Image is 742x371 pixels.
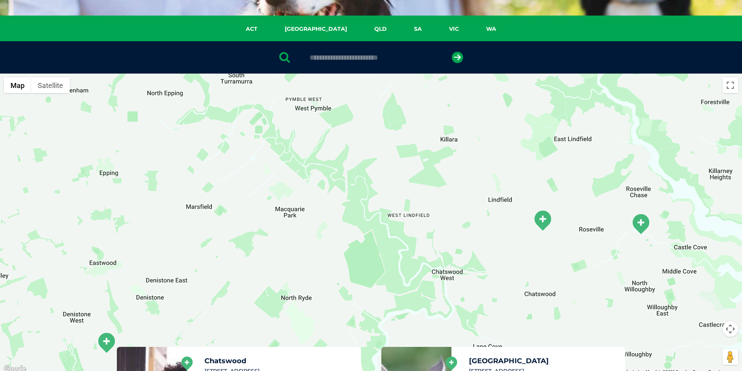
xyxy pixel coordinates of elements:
button: Show street map [4,77,31,93]
button: Show satellite imagery [31,77,70,93]
div: Chatswood [631,213,650,235]
a: ACT [232,25,271,33]
a: WA [472,25,510,33]
button: Map camera controls [723,321,738,337]
div: Roseville [533,210,552,231]
h5: Chatswood [204,357,354,364]
a: SA [400,25,435,33]
button: Toggle fullscreen view [723,77,738,93]
div: West Ryde Veterinary Clinic [97,332,116,353]
a: QLD [361,25,400,33]
button: Drag Pegman onto the map to open Street View [723,349,738,365]
a: [GEOGRAPHIC_DATA] [271,25,361,33]
a: VIC [435,25,472,33]
h5: [GEOGRAPHIC_DATA] [469,357,619,364]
